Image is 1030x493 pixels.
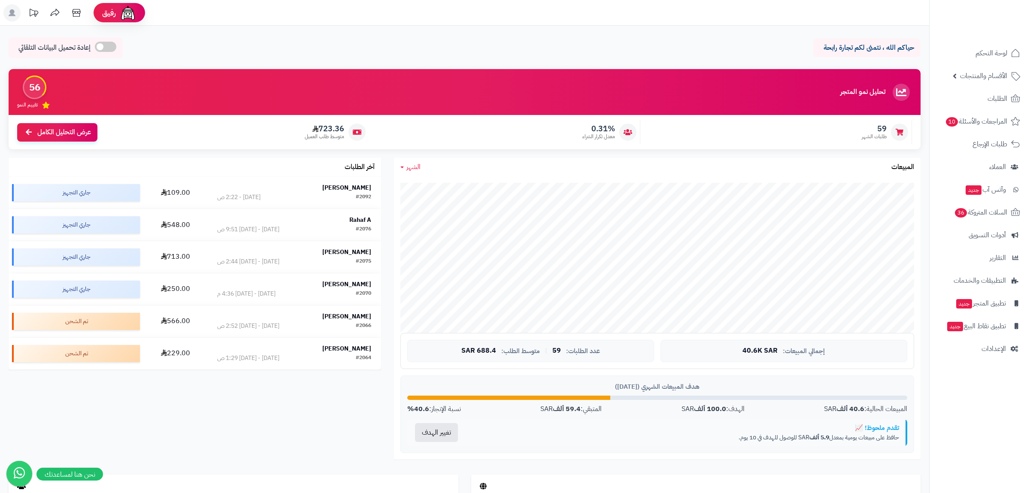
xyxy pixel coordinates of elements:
span: العملاء [989,161,1006,173]
span: 0.31% [582,124,615,133]
td: 250.00 [143,273,208,305]
div: جاري التجهيز [12,216,140,233]
div: المبيعات الحالية: SAR [824,404,907,414]
div: الهدف: SAR [682,404,745,414]
h3: آخر الطلبات [345,163,375,171]
span: 688.4 SAR [461,347,496,355]
strong: [PERSON_NAME] [322,280,371,289]
h3: تحليل نمو المتجر [840,88,885,96]
td: 548.00 [143,209,208,241]
div: #2064 [356,354,371,363]
span: وآتس آب [965,184,1006,196]
div: #2092 [356,193,371,202]
div: [DATE] - [DATE] 4:36 م [217,290,276,298]
a: عرض التحليل الكامل [17,123,97,142]
div: نسبة الإنجاز: [407,404,461,414]
div: [DATE] - [DATE] 2:44 ص [217,257,279,266]
p: حافظ على مبيعات يومية بمعدل SAR للوصول للهدف في 10 يوم. [472,433,899,442]
strong: 5.9 ألف [809,433,829,442]
strong: 100.0 ألف [694,404,726,414]
div: هدف المبيعات الشهري ([DATE]) [407,382,907,391]
span: عرض التحليل الكامل [37,127,91,137]
div: تقدم ملحوظ! 📈 [472,423,899,433]
span: الأقسام والمنتجات [960,70,1007,82]
div: المتبقي: SAR [540,404,602,414]
a: أدوات التسويق [935,225,1025,245]
a: الإعدادات [935,339,1025,359]
span: 40.6K SAR [742,347,778,355]
span: الطلبات [988,93,1007,105]
div: تم الشحن [12,345,140,362]
a: تطبيق المتجرجديد [935,293,1025,314]
strong: Rahaf A [349,215,371,224]
div: #2070 [356,290,371,298]
span: 59 [552,347,561,355]
td: 109.00 [143,177,208,209]
span: عدد الطلبات: [566,348,600,355]
span: إجمالي المبيعات: [783,348,825,355]
span: طلبات الإرجاع [972,138,1007,150]
strong: 59.4 ألف [553,404,581,414]
strong: 40.6 ألف [836,404,864,414]
div: جاري التجهيز [12,184,140,201]
span: رفيق [102,8,116,18]
a: طلبات الإرجاع [935,134,1025,154]
a: تطبيق نقاط البيعجديد [935,316,1025,336]
div: جاري التجهيز [12,248,140,266]
span: السلات المتروكة [954,206,1007,218]
span: لوحة التحكم [975,47,1007,59]
span: الإعدادات [982,343,1006,355]
p: حياكم الله ، نتمنى لكم تجارة رابحة [820,43,914,53]
a: العملاء [935,157,1025,177]
strong: [PERSON_NAME] [322,248,371,257]
td: 713.00 [143,241,208,273]
span: 723.36 [305,124,344,133]
span: جديد [966,185,982,195]
h3: المبيعات [891,163,914,171]
strong: 40.6% [407,404,429,414]
span: طلبات الشهر [862,133,887,140]
span: إعادة تحميل البيانات التلقائي [18,43,91,53]
div: #2076 [356,225,371,234]
span: متوسط طلب العميل [305,133,344,140]
div: #2066 [356,322,371,330]
div: [DATE] - [DATE] 2:52 ص [217,322,279,330]
a: وآتس آبجديد [935,179,1025,200]
img: ai-face.png [119,4,136,21]
a: السلات المتروكة36 [935,202,1025,223]
div: جاري التجهيز [12,281,140,298]
td: 229.00 [143,338,208,369]
span: الشهر [406,162,421,172]
div: [DATE] - [DATE] 1:29 ص [217,354,279,363]
span: 59 [862,124,887,133]
span: 10 [946,117,958,127]
a: تحديثات المنصة [23,4,44,24]
span: تقييم النمو [17,101,38,109]
div: [DATE] - 2:22 ص [217,193,261,202]
td: 566.00 [143,305,208,337]
div: تم الشحن [12,313,140,330]
span: متوسط الطلب: [501,348,540,355]
span: تطبيق نقاط البيع [946,320,1006,332]
a: التطبيقات والخدمات [935,270,1025,291]
span: تطبيق المتجر [955,297,1006,309]
span: | [545,348,547,354]
span: التطبيقات والخدمات [954,275,1006,287]
span: 36 [955,208,967,218]
a: الطلبات [935,88,1025,109]
span: جديد [956,299,972,309]
span: معدل تكرار الشراء [582,133,615,140]
strong: [PERSON_NAME] [322,312,371,321]
span: جديد [947,322,963,331]
button: تغيير الهدف [415,423,458,442]
img: logo-2.png [972,24,1022,42]
div: [DATE] - [DATE] 9:51 ص [217,225,279,234]
span: المراجعات والأسئلة [945,115,1007,127]
div: #2075 [356,257,371,266]
span: التقارير [990,252,1006,264]
strong: [PERSON_NAME] [322,183,371,192]
a: المراجعات والأسئلة10 [935,111,1025,132]
span: أدوات التسويق [969,229,1006,241]
a: لوحة التحكم [935,43,1025,64]
strong: [PERSON_NAME] [322,344,371,353]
